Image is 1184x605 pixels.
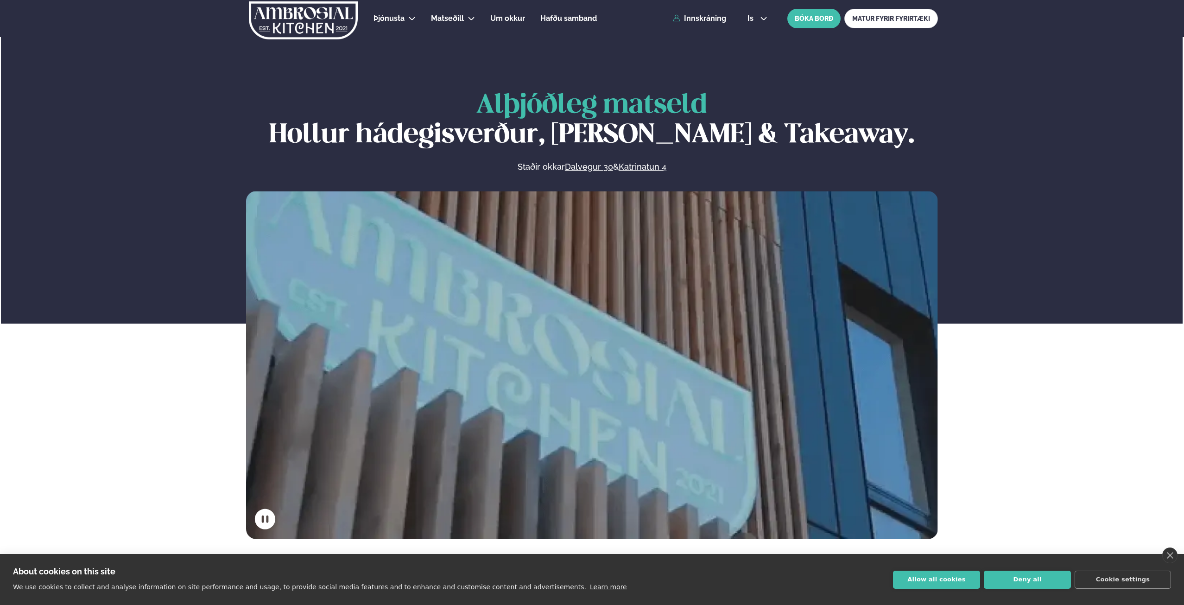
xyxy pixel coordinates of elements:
[619,161,666,172] a: Katrinatun 4
[540,14,597,23] span: Hafðu samband
[1162,548,1178,563] a: close
[893,571,980,589] button: Allow all cookies
[787,9,841,28] button: BÓKA BORÐ
[13,583,586,591] p: We use cookies to collect and analyse information on site performance and usage, to provide socia...
[747,15,756,22] span: is
[248,1,359,39] img: logo
[540,13,597,24] a: Hafðu samband
[590,583,627,591] a: Learn more
[246,91,938,150] h1: Hollur hádegisverður, [PERSON_NAME] & Takeaway.
[565,161,613,172] a: Dalvegur 30
[740,15,775,22] button: is
[490,14,525,23] span: Um okkur
[431,14,464,23] span: Matseðill
[984,571,1071,589] button: Deny all
[417,161,767,172] p: Staðir okkar &
[374,13,405,24] a: Þjónusta
[844,9,938,28] a: MATUR FYRIR FYRIRTÆKI
[374,14,405,23] span: Þjónusta
[431,13,464,24] a: Matseðill
[476,93,707,118] span: Alþjóðleg matseld
[13,567,115,576] strong: About cookies on this site
[1075,571,1171,589] button: Cookie settings
[673,14,726,23] a: Innskráning
[490,13,525,24] a: Um okkur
